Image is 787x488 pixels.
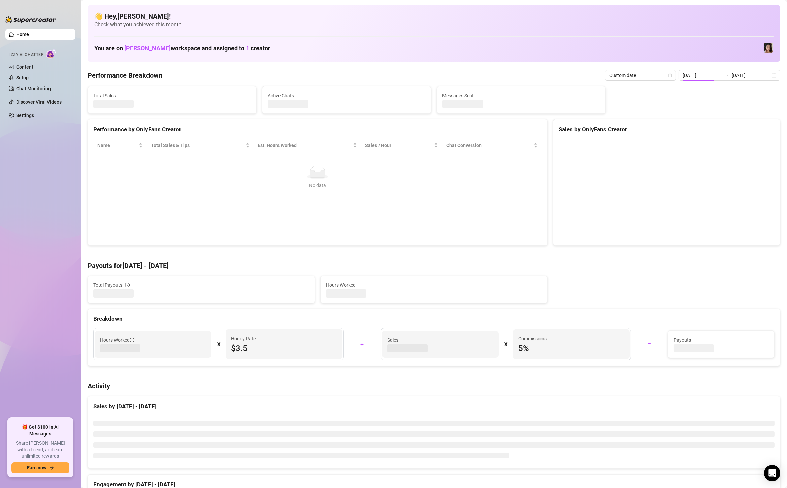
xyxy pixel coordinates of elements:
span: 5 % [518,343,624,354]
th: Total Sales & Tips [147,139,254,152]
div: Performance by OnlyFans Creator [93,125,542,134]
h1: You are on workspace and assigned to creator [94,45,270,52]
div: Open Intercom Messenger [764,465,780,481]
a: Setup [16,75,29,80]
h4: 👋 Hey, [PERSON_NAME] ! [94,11,774,21]
h4: Performance Breakdown [88,71,162,80]
input: End date [732,72,770,79]
span: Hours Worked [100,336,134,344]
span: Chat Conversion [446,142,532,149]
span: Hours Worked [326,281,542,289]
div: No data [100,182,535,189]
span: $3.5 [231,343,337,354]
span: Check what you achieved this month [94,21,774,28]
span: arrow-right [49,465,54,470]
span: Izzy AI Chatter [9,51,43,58]
span: Custom date [609,70,672,80]
img: logo-BBDzfeDw.svg [5,16,56,23]
a: Settings [16,113,34,118]
div: Sales by OnlyFans Creator [559,125,775,134]
span: Messages Sent [442,92,600,99]
span: Payouts [674,336,769,344]
div: Sales by [DATE] - [DATE] [93,402,775,411]
span: swap-right [724,73,729,78]
span: Sales / Hour [365,142,433,149]
span: Share [PERSON_NAME] with a friend, and earn unlimited rewards [11,440,69,460]
span: Active Chats [268,92,425,99]
h4: Activity [88,381,780,391]
input: Start date [683,72,721,79]
h4: Payouts for [DATE] - [DATE] [88,261,780,270]
span: Total Sales & Tips [151,142,244,149]
article: Commissions [518,335,547,342]
button: Earn nowarrow-right [11,462,69,473]
img: Luna [764,43,773,53]
a: Content [16,64,33,70]
a: Discover Viral Videos [16,99,62,105]
span: info-circle [130,338,134,342]
span: calendar [668,73,672,77]
div: Breakdown [93,314,775,323]
span: Total Sales [93,92,251,99]
div: = [635,339,664,350]
a: Home [16,32,29,37]
div: X [504,339,507,350]
article: Hourly Rate [231,335,256,342]
span: [PERSON_NAME] [124,45,171,52]
span: Sales [387,336,493,344]
span: Total Payouts [93,281,122,289]
th: Chat Conversion [442,139,542,152]
th: Sales / Hour [361,139,442,152]
a: Chat Monitoring [16,86,51,91]
span: Earn now [27,465,46,470]
th: Name [93,139,147,152]
span: 1 [246,45,249,52]
div: + [348,339,376,350]
span: 🎁 Get $100 in AI Messages [11,424,69,437]
span: info-circle [125,283,130,287]
span: Name [97,142,137,149]
img: AI Chatter [46,49,57,59]
div: Est. Hours Worked [258,142,352,149]
div: X [217,339,220,350]
span: to [724,73,729,78]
